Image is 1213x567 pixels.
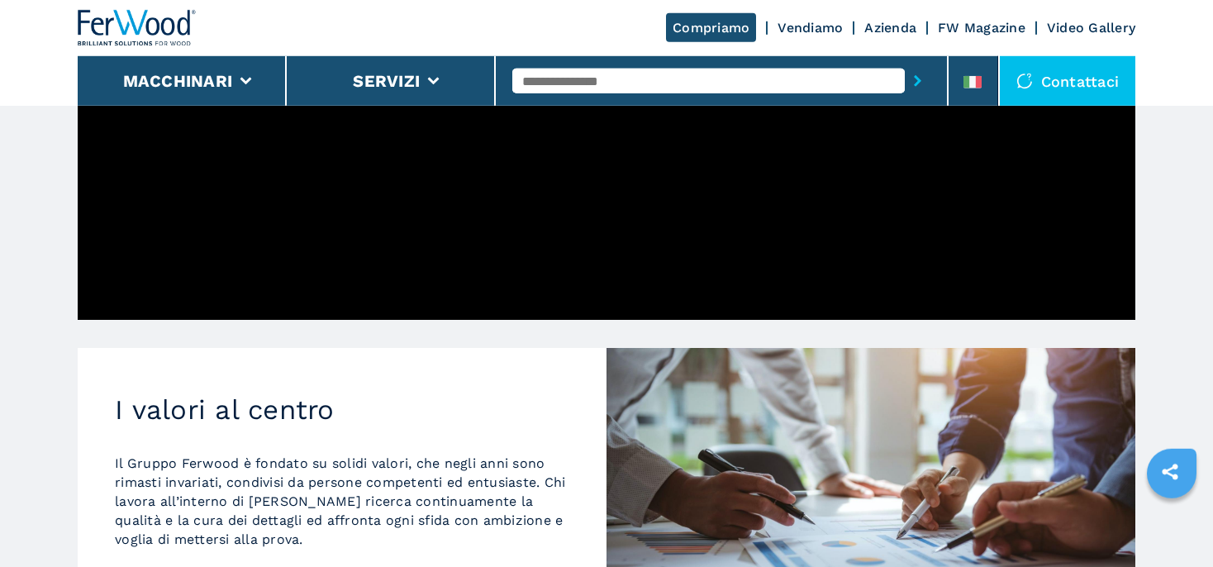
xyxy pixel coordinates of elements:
button: Macchinari [123,71,233,91]
a: Compriamo [666,13,756,42]
a: FW Magazine [938,20,1025,36]
a: Azienda [864,20,916,36]
img: Ferwood [78,10,197,46]
a: sharethis [1149,451,1191,493]
a: Video Gallery [1047,20,1135,36]
img: Contattaci [1016,73,1033,89]
a: Vendiamo [778,20,843,36]
div: Contattaci [1000,56,1136,106]
button: Servizi [353,71,420,91]
button: submit-button [905,62,930,100]
p: Il Gruppo Ferwood è fondato su solidi valori, che negli anni sono rimasti invariati, condivisi da... [115,454,569,549]
h2: I valori al centro [115,393,569,426]
iframe: Chat [1143,493,1201,555]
